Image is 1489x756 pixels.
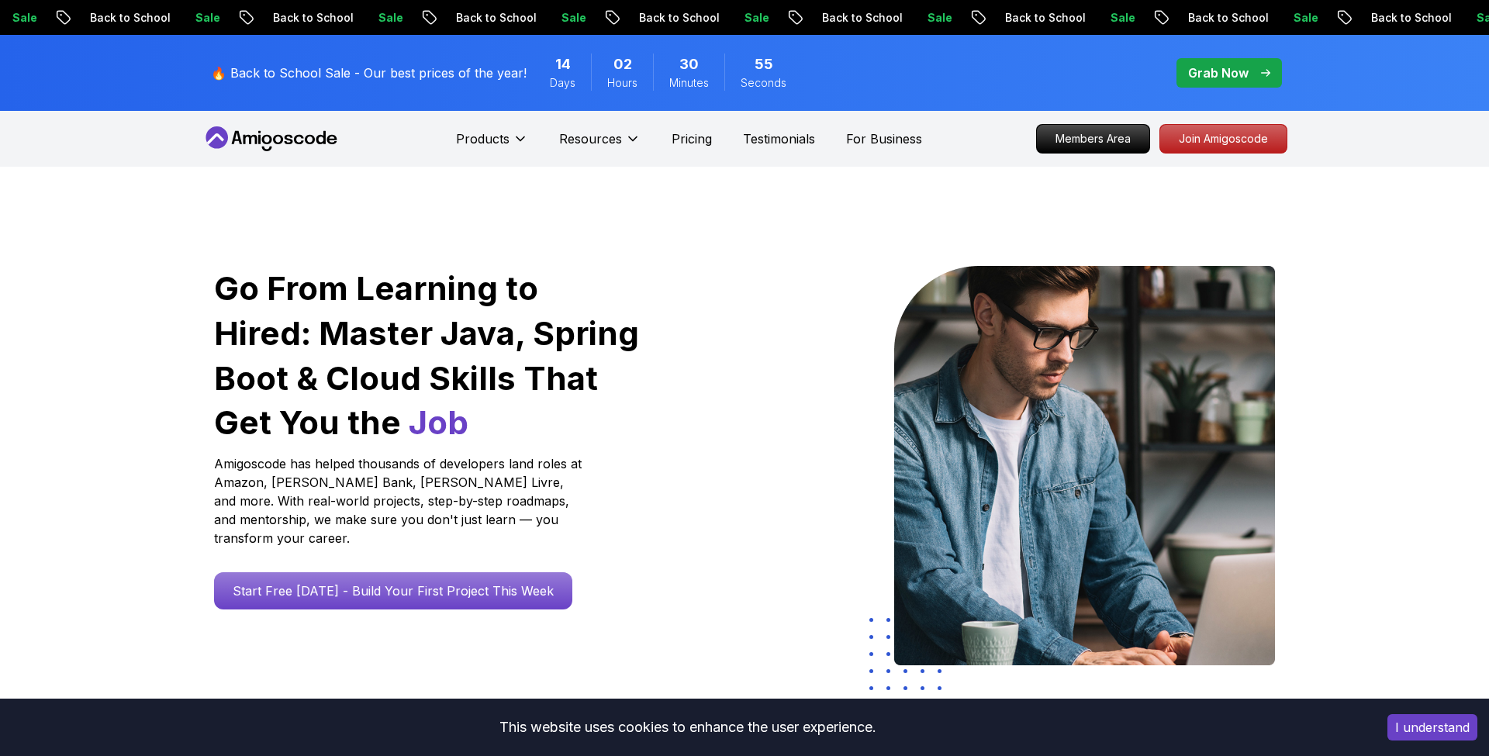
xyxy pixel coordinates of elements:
[596,10,701,26] p: Back to School
[1037,125,1149,153] p: Members Area
[518,10,568,26] p: Sale
[779,10,884,26] p: Back to School
[211,64,527,82] p: 🔥 Back to School Sale - Our best prices of the year!
[679,54,699,75] span: 30 Minutes
[214,266,641,445] h1: Go From Learning to Hired: Master Java, Spring Boot & Cloud Skills That Get You the
[755,54,773,75] span: 55 Seconds
[12,710,1364,744] div: This website uses cookies to enhance the user experience.
[743,129,815,148] a: Testimonials
[701,10,751,26] p: Sale
[456,129,510,148] p: Products
[1067,10,1117,26] p: Sale
[214,572,572,609] a: Start Free [DATE] - Build Your First Project This Week
[1328,10,1433,26] p: Back to School
[47,10,152,26] p: Back to School
[335,10,385,26] p: Sale
[884,10,934,26] p: Sale
[550,75,575,91] span: Days
[669,75,709,91] span: Minutes
[894,266,1275,665] img: hero
[962,10,1067,26] p: Back to School
[413,10,518,26] p: Back to School
[152,10,202,26] p: Sale
[672,129,712,148] a: Pricing
[409,402,468,442] span: Job
[559,129,641,161] button: Resources
[214,454,586,547] p: Amigoscode has helped thousands of developers land roles at Amazon, [PERSON_NAME] Bank, [PERSON_N...
[1250,10,1300,26] p: Sale
[559,129,622,148] p: Resources
[1036,124,1150,154] a: Members Area
[1433,10,1483,26] p: Sale
[456,129,528,161] button: Products
[613,54,632,75] span: 2 Hours
[1159,124,1287,154] a: Join Amigoscode
[555,54,571,75] span: 14 Days
[846,129,922,148] a: For Business
[741,75,786,91] span: Seconds
[230,10,335,26] p: Back to School
[1145,10,1250,26] p: Back to School
[1188,64,1249,82] p: Grab Now
[607,75,637,91] span: Hours
[1387,714,1477,740] button: Accept cookies
[1160,125,1287,153] p: Join Amigoscode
